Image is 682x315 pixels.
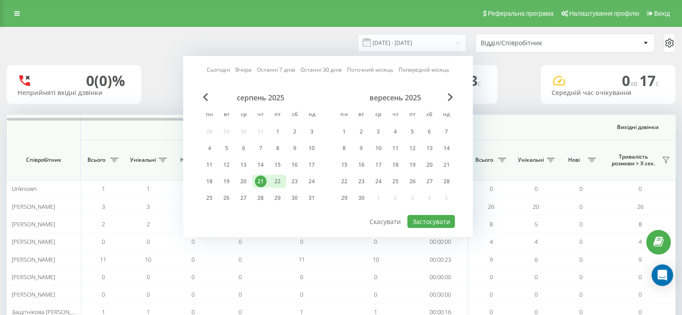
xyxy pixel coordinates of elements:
[421,125,438,138] div: сб 6 вер 2025 р.
[639,185,642,193] span: 0
[102,290,105,298] span: 0
[252,191,269,205] div: чт 28 серп 2025 р.
[413,268,469,286] td: 00:00:00
[579,237,582,246] span: 0
[286,191,303,205] div: сб 30 серп 2025 р.
[352,158,369,172] div: вт 16 вер 2025 р.
[235,191,252,205] div: ср 27 серп 2025 р.
[406,176,418,187] div: 26
[252,175,269,188] div: чт 21 серп 2025 р.
[289,126,300,138] div: 2
[438,175,455,188] div: нд 28 вер 2025 р.
[306,126,317,138] div: 3
[237,108,250,122] abbr: середа
[175,156,197,164] span: Нові
[145,255,151,263] span: 10
[388,108,402,122] abbr: четвер
[303,175,320,188] div: нд 24 серп 2025 р.
[272,192,283,204] div: 29
[238,159,249,171] div: 13
[337,108,351,122] abbr: понеділок
[374,237,377,246] span: 0
[239,273,242,281] span: 0
[102,220,105,228] span: 2
[269,125,286,138] div: пт 1 серп 2025 р.
[252,158,269,172] div: чт 14 серп 2025 р.
[406,142,418,154] div: 12
[201,175,218,188] div: пн 18 серп 2025 р.
[372,142,384,154] div: 10
[639,255,642,263] span: 9
[238,176,249,187] div: 20
[387,142,404,155] div: чт 11 вер 2025 р.
[352,191,369,205] div: вт 30 вер 2025 р.
[12,237,55,246] span: [PERSON_NAME]
[221,142,232,154] div: 5
[191,237,195,246] span: 0
[387,158,404,172] div: чт 18 вер 2025 р.
[534,273,538,281] span: 0
[372,159,384,171] div: 17
[269,191,286,205] div: пт 29 серп 2025 р.
[490,255,493,263] span: 9
[369,125,387,138] div: ср 3 вер 2025 р.
[338,192,350,204] div: 29
[338,159,350,171] div: 15
[389,142,401,154] div: 11
[272,159,283,171] div: 15
[147,185,150,193] span: 1
[271,108,284,122] abbr: п’ятниця
[272,142,283,154] div: 8
[347,65,393,74] a: Поточний місяць
[218,191,235,205] div: вт 26 серп 2025 р.
[563,156,585,164] span: Нові
[335,191,352,205] div: пн 29 вер 2025 р.
[221,192,232,204] div: 26
[303,142,320,155] div: нд 10 серп 2025 р.
[17,89,130,97] div: Неприйняті вхідні дзвінки
[481,39,588,47] div: Відділ/Співробітник
[299,255,305,263] span: 11
[579,255,582,263] span: 0
[218,158,235,172] div: вт 12 серп 2025 р.
[423,176,435,187] div: 27
[579,220,582,228] span: 0
[235,65,252,74] a: Вчора
[306,176,317,187] div: 24
[622,71,639,90] span: 0
[338,126,350,138] div: 1
[488,10,554,17] span: Реферальна програма
[639,273,642,281] span: 0
[422,108,436,122] abbr: субота
[335,158,352,172] div: пн 15 вер 2025 р.
[421,142,438,155] div: сб 13 вер 2025 р.
[399,65,449,74] a: Попередній місяць
[201,191,218,205] div: пн 25 серп 2025 р.
[300,65,342,74] a: Останні 30 днів
[130,156,156,164] span: Унікальні
[191,255,195,263] span: 0
[288,108,301,122] abbr: субота
[239,290,242,298] span: 0
[490,273,493,281] span: 0
[405,108,419,122] abbr: п’ятниця
[201,158,218,172] div: пн 11 серп 2025 р.
[86,72,125,89] div: 0 (0)%
[335,175,352,188] div: пн 22 вер 2025 р.
[608,153,659,167] span: Тривалість розмови > Х сек.
[490,185,493,193] span: 0
[207,65,230,74] a: Сьогодні
[534,255,538,263] span: 6
[218,142,235,155] div: вт 5 серп 2025 р.
[490,220,493,228] span: 8
[306,192,317,204] div: 31
[404,125,421,138] div: пт 5 вер 2025 р.
[102,273,105,281] span: 0
[352,125,369,138] div: вт 2 вер 2025 р.
[12,185,37,193] span: Unknown
[300,290,303,298] span: 0
[201,93,320,102] div: серпень 2025
[365,215,406,228] button: Скасувати
[355,192,367,204] div: 30
[413,286,469,303] td: 00:00:00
